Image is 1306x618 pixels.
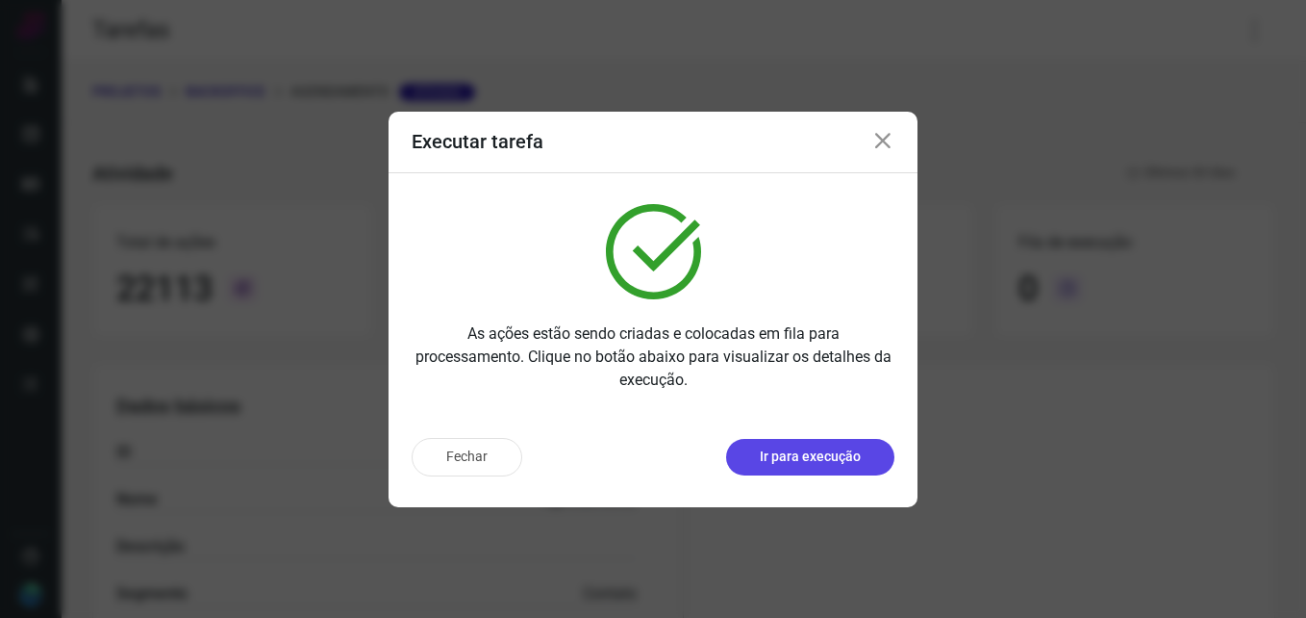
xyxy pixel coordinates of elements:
p: As ações estão sendo criadas e colocadas em fila para processamento. Clique no botão abaixo para ... [412,322,894,392]
p: Ir para execução [760,447,861,467]
button: Ir para execução [726,439,894,476]
button: Fechar [412,438,522,476]
img: verified.svg [606,204,701,299]
h3: Executar tarefa [412,130,543,153]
